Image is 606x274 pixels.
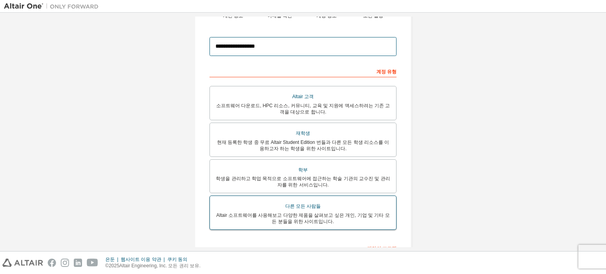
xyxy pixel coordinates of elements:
font: 웹사이트 이용 약관 [121,257,161,262]
img: 알타이르 원 [4,2,103,10]
font: © [105,263,109,268]
font: 학부 [298,167,308,173]
font: 계정 정보 [316,13,337,19]
font: Altair 소프트웨어를 사용해보고 다양한 제품을 살펴보고 싶은 개인, 기업 및 기타 모든 분들을 위한 사이트입니다. [216,212,389,224]
img: linkedin.svg [74,259,82,267]
font: 학생을 관리하고 학업 목적으로 소프트웨어에 접근하는 학술 기관의 교수진 및 관리자를 위한 서비스입니다. [216,176,390,188]
font: 현재 등록한 학생 중 무료 Altair Student Edition 번들과 다른 모든 학생 리소스를 이용하고자 하는 학생을 위한 사이트입니다. [217,140,389,151]
img: facebook.svg [48,259,56,267]
font: 소프트웨어 다운로드, HPC 리소스, 커뮤니티, 교육 및 지원에 액세스하려는 기존 고객을 대상으로 합니다. [216,103,390,115]
font: Altair 고객 [292,94,314,99]
img: youtube.svg [87,259,98,267]
font: 귀하의 프로필 [367,246,397,252]
font: 2025 [109,263,120,268]
img: altair_logo.svg [2,259,43,267]
font: 재학생 [296,130,310,136]
font: 보안 설정 [363,13,383,19]
font: 개인 정보 [223,13,243,19]
font: 은둔 [105,257,115,262]
font: Altair Engineering, Inc. 모든 권리 보유. [119,263,200,268]
font: 계정 유형 [376,69,397,75]
font: 다른 모든 사람들 [285,203,321,209]
img: instagram.svg [61,259,69,267]
font: 쿠키 동의 [167,257,187,262]
font: 이메일 확인 [267,13,292,19]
